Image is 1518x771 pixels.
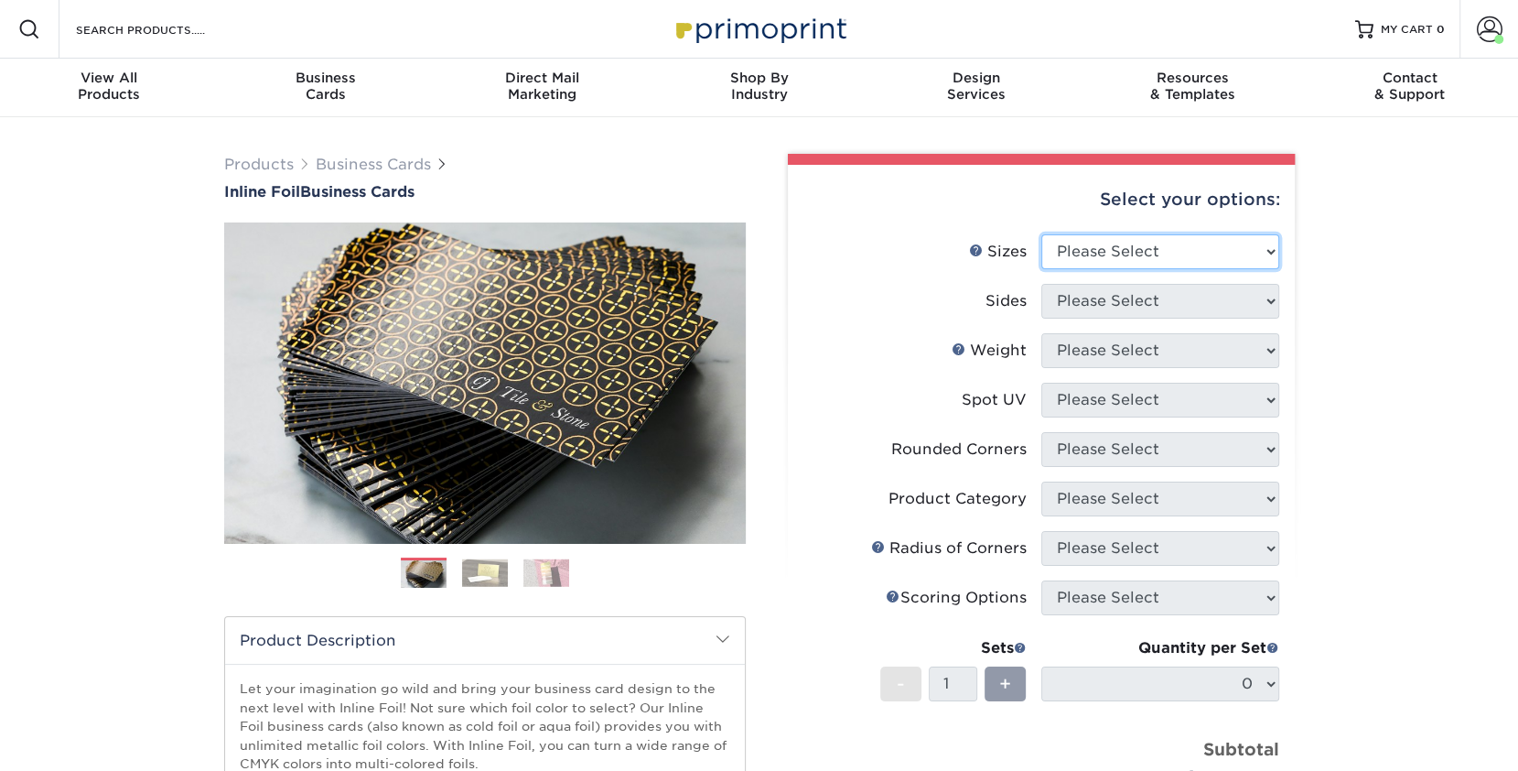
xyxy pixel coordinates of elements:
[668,9,851,49] img: Primoprint
[999,670,1011,698] span: +
[1084,59,1301,117] a: Resources& Templates
[1203,739,1279,759] strong: Subtotal
[1301,59,1518,117] a: Contact& Support
[316,156,431,173] a: Business Cards
[1437,23,1445,36] span: 0
[891,439,1027,461] div: Rounded Corners
[867,70,1084,103] div: Services
[1301,70,1518,103] div: & Support
[434,59,651,117] a: Direct MailMarketing
[962,389,1027,411] div: Spot UV
[1084,70,1301,86] span: Resources
[74,18,253,40] input: SEARCH PRODUCTS.....
[224,183,746,201] h1: Business Cards
[952,340,1027,362] div: Weight
[434,70,651,103] div: Marketing
[880,637,1027,659] div: Sets
[217,70,434,103] div: Cards
[225,617,745,664] h2: Product Description
[985,290,1027,312] div: Sides
[224,183,746,201] a: Inline FoilBusiness Cards
[1041,637,1279,659] div: Quantity per Set
[651,59,867,117] a: Shop ByIndustry
[651,70,867,86] span: Shop By
[523,559,569,587] img: Business Cards 03
[224,183,300,201] span: Inline Foil
[434,70,651,86] span: Direct Mail
[867,70,1084,86] span: Design
[802,165,1280,234] div: Select your options:
[224,122,746,644] img: Inline Foil 01
[888,488,1027,510] div: Product Category
[969,241,1027,263] div: Sizes
[867,59,1084,117] a: DesignServices
[217,70,434,86] span: Business
[224,156,294,173] a: Products
[217,59,434,117] a: BusinessCards
[897,670,905,698] span: -
[1301,70,1518,86] span: Contact
[651,70,867,103] div: Industry
[871,538,1027,559] div: Radius of Corners
[1084,70,1301,103] div: & Templates
[886,587,1027,609] div: Scoring Options
[401,551,447,597] img: Business Cards 01
[1381,22,1433,38] span: MY CART
[462,559,508,587] img: Business Cards 02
